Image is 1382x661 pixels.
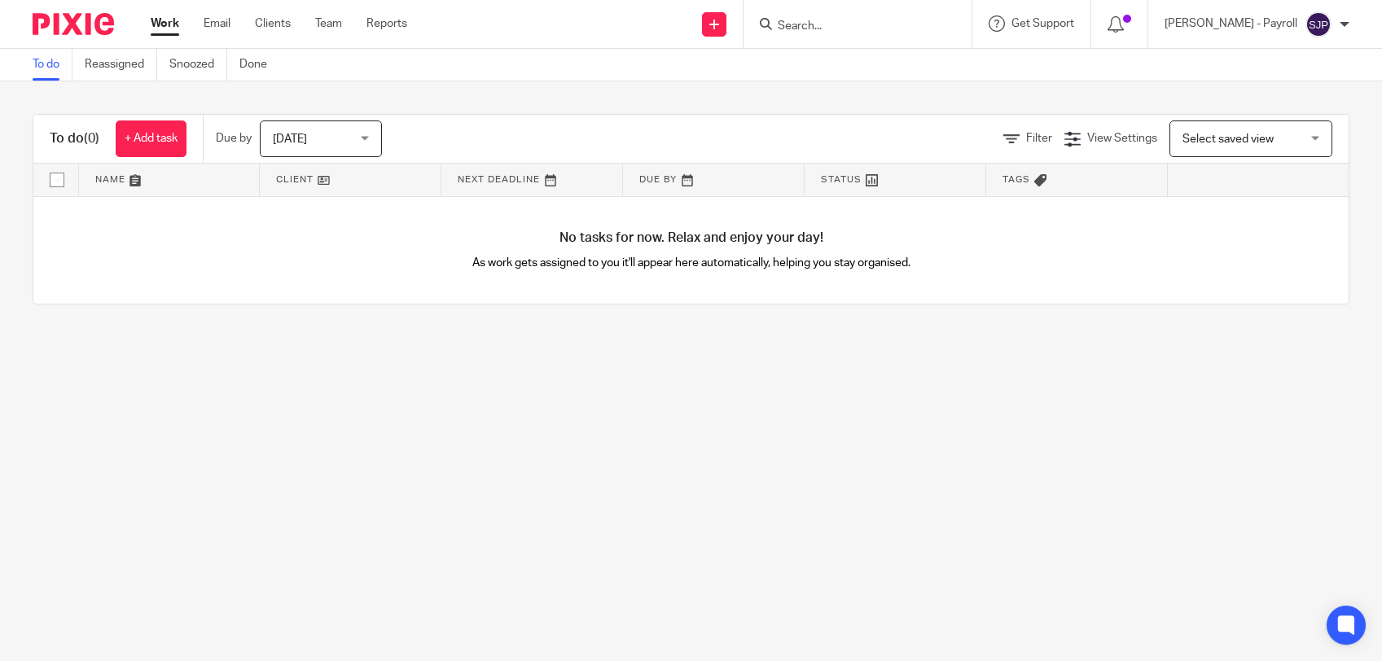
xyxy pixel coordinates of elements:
[315,15,342,32] a: Team
[84,132,99,145] span: (0)
[216,130,252,147] p: Due by
[366,15,407,32] a: Reports
[151,15,179,32] a: Work
[1165,15,1297,32] p: [PERSON_NAME] - Payroll
[1305,11,1332,37] img: svg%3E
[1087,133,1157,144] span: View Settings
[273,134,307,145] span: [DATE]
[239,49,279,81] a: Done
[204,15,230,32] a: Email
[50,130,99,147] h1: To do
[1026,133,1052,144] span: Filter
[169,49,227,81] a: Snoozed
[1011,18,1074,29] span: Get Support
[85,49,157,81] a: Reassigned
[33,230,1349,247] h4: No tasks for now. Relax and enjoy your day!
[255,15,291,32] a: Clients
[776,20,923,34] input: Search
[33,13,114,35] img: Pixie
[362,255,1020,271] p: As work gets assigned to you it'll appear here automatically, helping you stay organised.
[116,120,186,157] a: + Add task
[1002,175,1030,184] span: Tags
[1182,134,1274,145] span: Select saved view
[33,49,72,81] a: To do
